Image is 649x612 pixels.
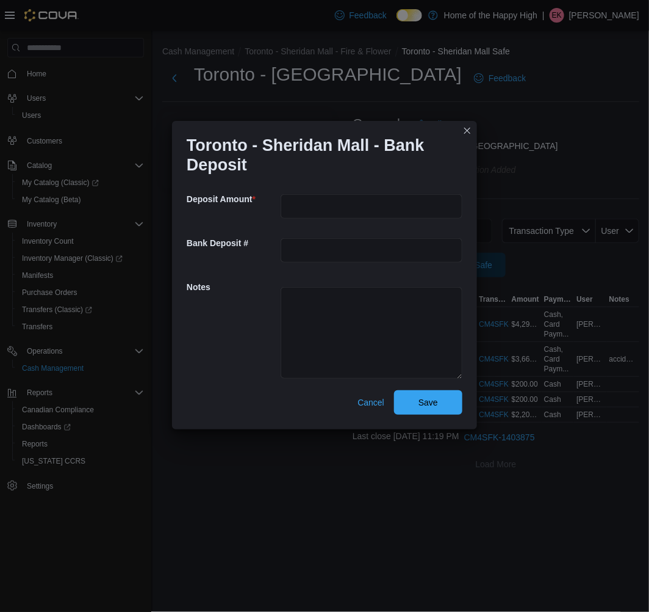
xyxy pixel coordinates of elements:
h5: Deposit Amount [187,187,278,211]
span: Save [418,396,438,409]
button: Closes this modal window [460,123,475,138]
span: Cancel [357,396,384,409]
h5: Notes [187,275,278,299]
h1: Toronto - Sheridan Mall - Bank Deposit [187,136,453,175]
h5: Bank Deposit # [187,231,278,255]
button: Save [394,390,462,415]
button: Cancel [353,390,389,415]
